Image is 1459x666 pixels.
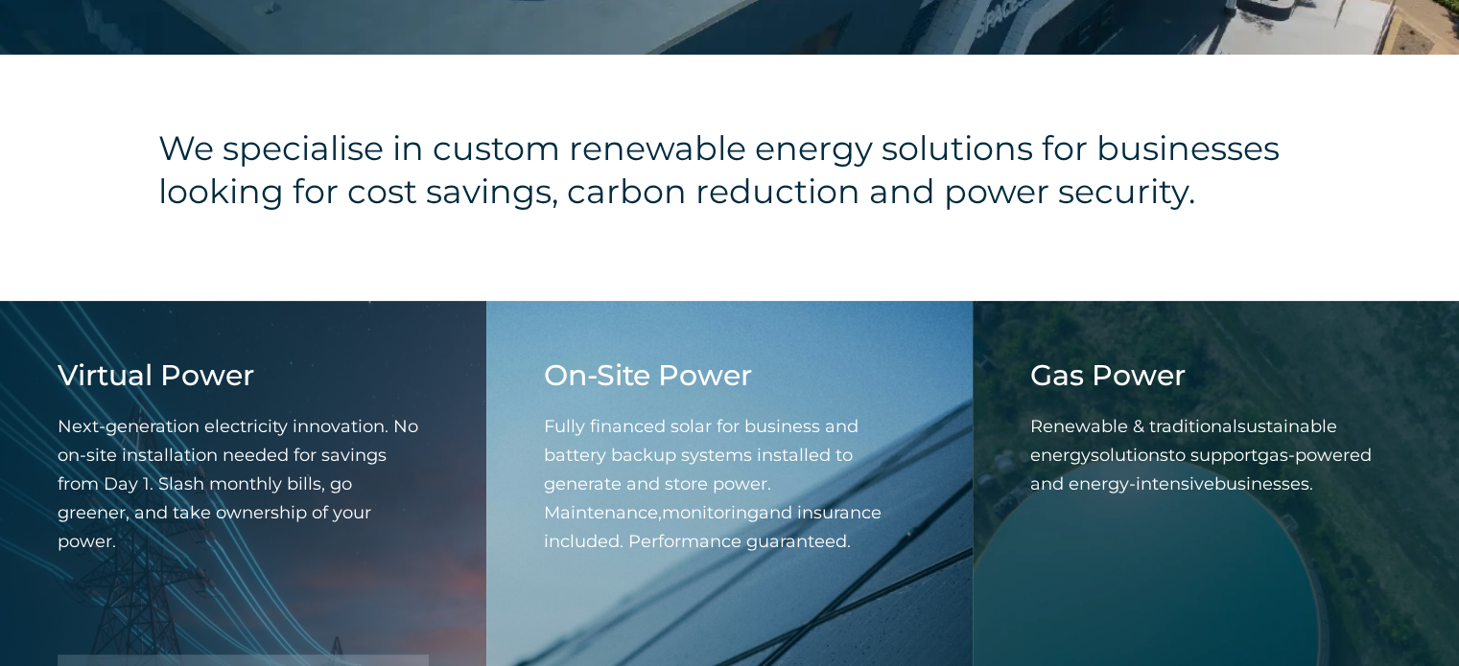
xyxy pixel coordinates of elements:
span: to support [1168,445,1258,466]
h4: Gas Power [1030,358,1401,393]
h4: On-Site Power [544,358,915,393]
span: businesses. [1214,473,1313,494]
span: monitoring [662,502,759,523]
span: solutions [1091,445,1168,466]
h4: We specialise in custom renewable energy solutions for businesses looking for cost savings, carbo... [158,126,1301,213]
span: solar for business and battery backup [544,416,859,466]
span: Next-generation electricity innovation. No on-site installation needed for savings from Day 1. Sl... [58,416,418,552]
span: systems installed to generate and store power. Maintenance, [544,445,853,523]
span: Renewable & traditional [1030,416,1237,437]
span: Fully financed [544,416,666,437]
h4: Virtual Power [58,358,429,393]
